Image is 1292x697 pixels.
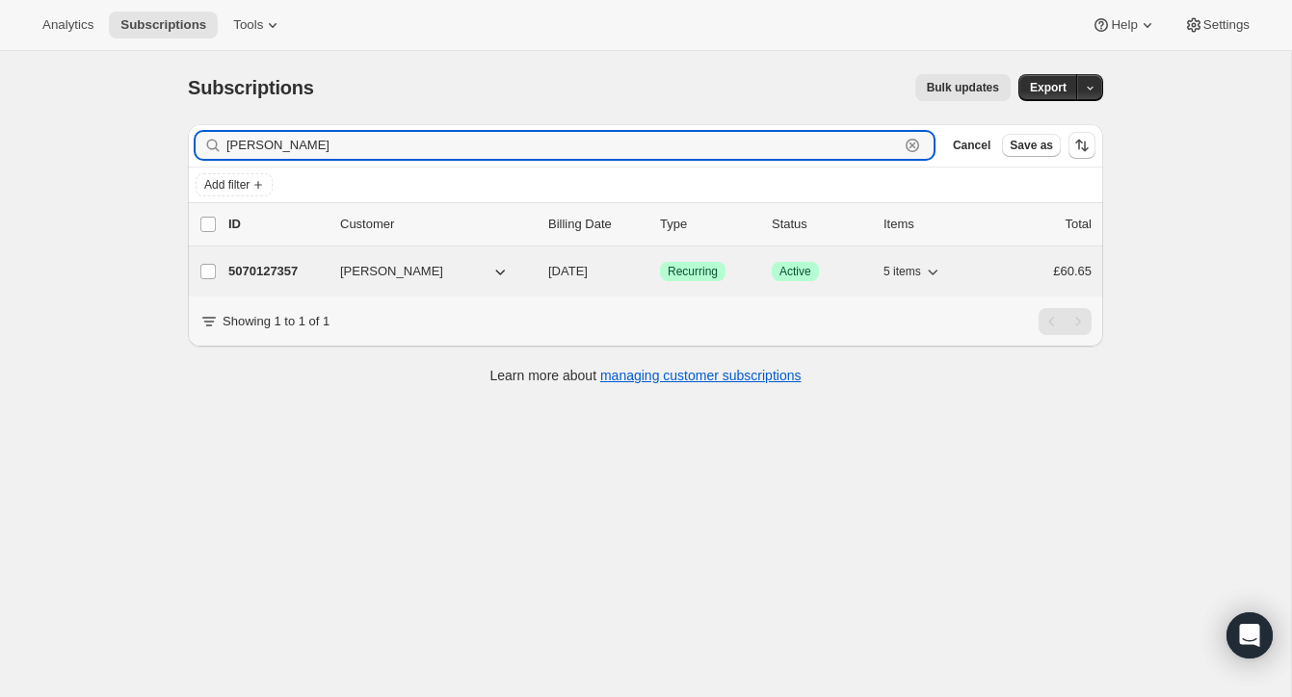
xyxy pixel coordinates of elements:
div: Type [660,215,756,234]
button: Export [1018,74,1078,101]
p: Status [772,215,868,234]
span: Cancel [953,138,990,153]
button: Cancel [945,134,998,157]
a: managing customer subscriptions [600,368,802,383]
p: Customer [340,215,533,234]
div: Open Intercom Messenger [1226,612,1273,658]
span: [PERSON_NAME] [340,262,443,281]
span: £60.65 [1053,264,1092,278]
button: 5 items [883,258,942,285]
button: Settings [1173,12,1261,39]
span: [DATE] [548,264,588,278]
span: Analytics [42,17,93,33]
span: Add filter [204,177,250,193]
span: Save as [1010,138,1053,153]
div: Items [883,215,980,234]
button: [PERSON_NAME] [329,256,521,287]
p: Showing 1 to 1 of 1 [223,312,330,331]
button: Save as [1002,134,1061,157]
span: Active [779,264,811,279]
span: Subscriptions [188,77,314,98]
span: Help [1111,17,1137,33]
span: Settings [1203,17,1250,33]
button: Clear [903,136,922,155]
button: Sort the results [1068,132,1095,159]
div: IDCustomerBilling DateTypeStatusItemsTotal [228,215,1092,234]
span: Recurring [668,264,718,279]
p: ID [228,215,325,234]
span: 5 items [883,264,921,279]
button: Tools [222,12,294,39]
p: Total [1066,215,1092,234]
span: Bulk updates [927,80,999,95]
button: Analytics [31,12,105,39]
p: Billing Date [548,215,645,234]
span: Tools [233,17,263,33]
p: 5070127357 [228,262,325,281]
nav: Pagination [1039,308,1092,335]
button: Subscriptions [109,12,218,39]
input: Filter subscribers [226,132,899,159]
button: Help [1080,12,1168,39]
span: Subscriptions [120,17,206,33]
button: Add filter [196,173,273,196]
span: Export [1030,80,1067,95]
p: Learn more about [490,366,802,385]
div: 5070127357[PERSON_NAME][DATE]SuccessRecurringSuccessActive5 items£60.65 [228,258,1092,285]
button: Bulk updates [915,74,1011,101]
